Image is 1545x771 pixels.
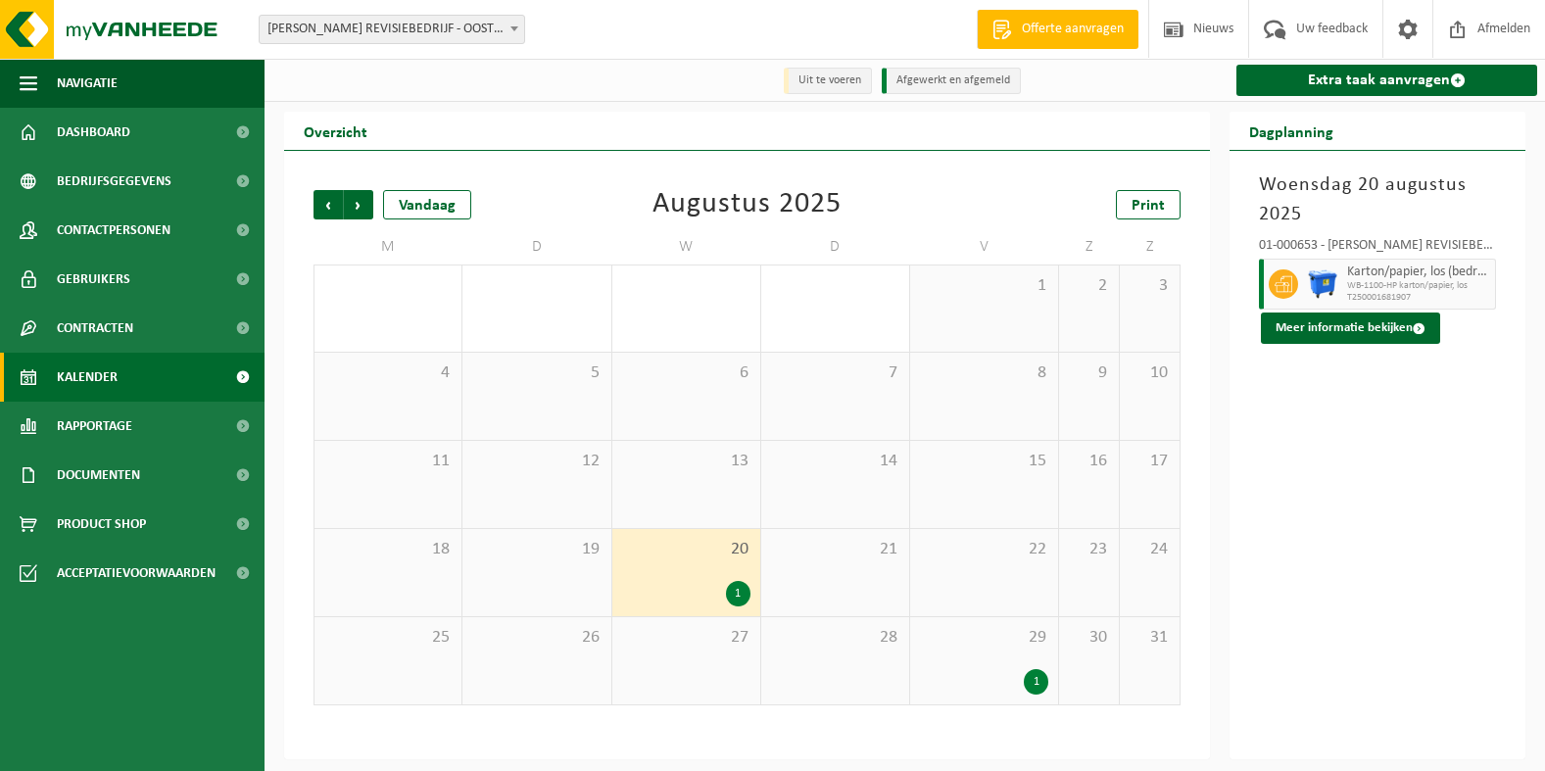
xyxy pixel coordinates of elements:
[1130,539,1170,560] span: 24
[1130,362,1170,384] span: 10
[472,627,601,649] span: 26
[472,539,601,560] span: 19
[57,500,146,549] span: Product Shop
[652,190,842,219] div: Augustus 2025
[57,402,132,451] span: Rapportage
[1261,313,1440,344] button: Meer informatie bekijken
[462,229,611,265] td: D
[472,362,601,384] span: 5
[1347,265,1490,280] span: Karton/papier, los (bedrijven)
[1069,362,1109,384] span: 9
[324,539,452,560] span: 18
[314,190,343,219] span: Vorige
[1347,292,1490,304] span: T250001681907
[761,229,910,265] td: D
[920,539,1048,560] span: 22
[977,10,1138,49] a: Offerte aanvragen
[284,112,387,150] h2: Overzicht
[784,68,872,94] li: Uit te voeren
[57,353,118,402] span: Kalender
[1024,669,1048,695] div: 1
[1069,275,1109,297] span: 2
[1130,275,1170,297] span: 3
[920,451,1048,472] span: 15
[1308,269,1337,299] img: WB-1100-HPE-BE-01
[344,190,373,219] span: Volgende
[57,304,133,353] span: Contracten
[57,549,216,598] span: Acceptatievoorwaarden
[1132,198,1165,214] span: Print
[1259,239,1496,259] div: 01-000653 - [PERSON_NAME] REVISIEBEDRIJF - OOSTKAMP
[622,451,750,472] span: 13
[1069,451,1109,472] span: 16
[1069,539,1109,560] span: 23
[57,108,130,157] span: Dashboard
[1347,280,1490,292] span: WB-1100-HP karton/papier, los
[726,581,750,606] div: 1
[882,68,1021,94] li: Afgewerkt en afgemeld
[1116,190,1181,219] a: Print
[622,362,750,384] span: 6
[57,451,140,500] span: Documenten
[57,206,170,255] span: Contactpersonen
[383,190,471,219] div: Vandaag
[324,451,452,472] span: 11
[260,16,524,43] span: CLAEYS J. REVISIEBEDRIJF - OOSTKAMP
[771,451,899,472] span: 14
[314,229,462,265] td: M
[771,539,899,560] span: 21
[920,627,1048,649] span: 29
[1059,229,1120,265] td: Z
[1130,451,1170,472] span: 17
[1230,112,1353,150] h2: Dagplanning
[1259,170,1496,229] h3: Woensdag 20 augustus 2025
[1120,229,1181,265] td: Z
[1130,627,1170,649] span: 31
[324,362,452,384] span: 4
[57,157,171,206] span: Bedrijfsgegevens
[920,362,1048,384] span: 8
[612,229,761,265] td: W
[259,15,525,44] span: CLAEYS J. REVISIEBEDRIJF - OOSTKAMP
[910,229,1059,265] td: V
[57,59,118,108] span: Navigatie
[1236,65,1537,96] a: Extra taak aanvragen
[472,451,601,472] span: 12
[324,627,452,649] span: 25
[771,627,899,649] span: 28
[920,275,1048,297] span: 1
[771,362,899,384] span: 7
[1069,627,1109,649] span: 30
[1017,20,1129,39] span: Offerte aanvragen
[622,539,750,560] span: 20
[57,255,130,304] span: Gebruikers
[622,627,750,649] span: 27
